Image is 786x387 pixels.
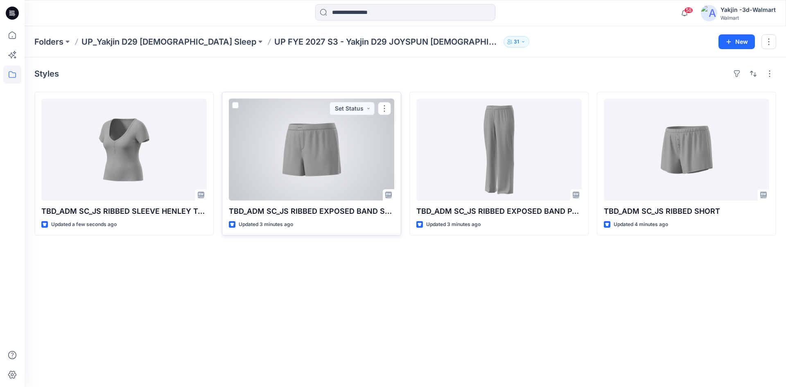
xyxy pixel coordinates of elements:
p: 31 [514,37,519,46]
h4: Styles [34,69,59,79]
a: TBD_ADM SC_JS RIBBED SLEEVE HENLEY TOP [41,99,207,201]
img: avatar [701,5,717,21]
a: UP_Yakjin D29 [DEMOGRAPHIC_DATA] Sleep [81,36,256,48]
p: Updated 3 minutes ago [426,220,481,229]
p: TBD_ADM SC_JS RIBBED SLEEVE HENLEY TOP [41,206,207,217]
p: Updated 3 minutes ago [239,220,293,229]
p: Updated a few seconds ago [51,220,117,229]
p: TBD_ADM SC_JS RIBBED SHORT [604,206,769,217]
a: TBD_ADM SC_JS RIBBED SHORT [604,99,769,201]
p: TBD_ADM SC_JS RIBBED EXPOSED BAND SHORT [229,206,394,217]
a: Folders [34,36,63,48]
p: Updated 4 minutes ago [614,220,668,229]
p: UP FYE 2027 S3 - Yakjin D29 JOYSPUN [DEMOGRAPHIC_DATA] Sleepwear [274,36,500,48]
a: TBD_ADM SC_JS RIBBED EXPOSED BAND PANT [416,99,582,201]
div: Yakjin -3d-Walmart [720,5,776,15]
div: Walmart [720,15,776,21]
a: TBD_ADM SC_JS RIBBED EXPOSED BAND SHORT [229,99,394,201]
p: TBD_ADM SC_JS RIBBED EXPOSED BAND PANT [416,206,582,217]
span: 58 [684,7,693,14]
button: 31 [504,36,529,48]
button: New [718,34,755,49]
